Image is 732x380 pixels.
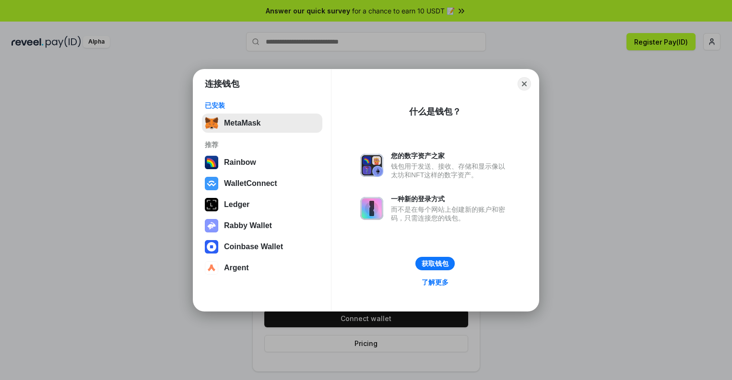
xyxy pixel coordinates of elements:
div: 了解更多 [422,278,449,287]
div: 一种新的登录方式 [391,195,510,203]
div: Rabby Wallet [224,221,272,230]
div: Coinbase Wallet [224,242,283,251]
img: svg+xml,%3Csvg%20width%3D%2228%22%20height%3D%2228%22%20viewBox%3D%220%200%2028%2028%22%20fill%3D... [205,240,218,253]
div: MetaMask [224,119,260,127]
div: Argent [224,264,249,272]
button: Coinbase Wallet [202,237,322,256]
img: svg+xml,%3Csvg%20width%3D%2228%22%20height%3D%2228%22%20viewBox%3D%220%200%2028%2028%22%20fill%3D... [205,261,218,275]
div: 推荐 [205,140,319,149]
button: WalletConnect [202,174,322,193]
div: 已安装 [205,101,319,110]
button: Close [518,77,531,91]
div: WalletConnect [224,179,277,188]
div: Ledger [224,200,249,209]
img: svg+xml,%3Csvg%20xmlns%3D%22http%3A%2F%2Fwww.w3.org%2F2000%2Fsvg%22%20fill%3D%22none%22%20viewBox... [360,154,383,177]
button: Argent [202,258,322,277]
img: svg+xml,%3Csvg%20xmlns%3D%22http%3A%2F%2Fwww.w3.org%2F2000%2Fsvg%22%20fill%3D%22none%22%20viewBox... [205,219,218,232]
img: svg+xml,%3Csvg%20xmlns%3D%22http%3A%2F%2Fwww.w3.org%2F2000%2Fsvg%22%20fill%3D%22none%22%20viewBox... [360,197,383,220]
div: 而不是在每个网站上创建新的账户和密码，只需连接您的钱包。 [391,205,510,222]
button: Rainbow [202,153,322,172]
img: svg+xml,%3Csvg%20fill%3D%22none%22%20height%3D%2233%22%20viewBox%3D%220%200%2035%2033%22%20width%... [205,116,218,130]
button: Ledger [202,195,322,214]
img: svg+xml,%3Csvg%20xmlns%3D%22http%3A%2F%2Fwww.w3.org%2F2000%2Fsvg%22%20width%3D%2228%22%20height%3... [205,198,218,211]
div: Rainbow [224,158,256,167]
a: 了解更多 [416,276,454,288]
div: 您的数字资产之家 [391,151,510,160]
h1: 连接钱包 [205,78,239,90]
button: 获取钱包 [415,257,455,270]
button: MetaMask [202,114,322,133]
img: svg+xml,%3Csvg%20width%3D%2228%22%20height%3D%2228%22%20viewBox%3D%220%200%2028%2028%22%20fill%3D... [205,177,218,190]
div: 什么是钱包？ [409,106,461,117]
button: Rabby Wallet [202,216,322,235]
div: 获取钱包 [422,259,449,268]
div: 钱包用于发送、接收、存储和显示像以太坊和NFT这样的数字资产。 [391,162,510,179]
img: svg+xml,%3Csvg%20width%3D%22120%22%20height%3D%22120%22%20viewBox%3D%220%200%20120%20120%22%20fil... [205,156,218,169]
